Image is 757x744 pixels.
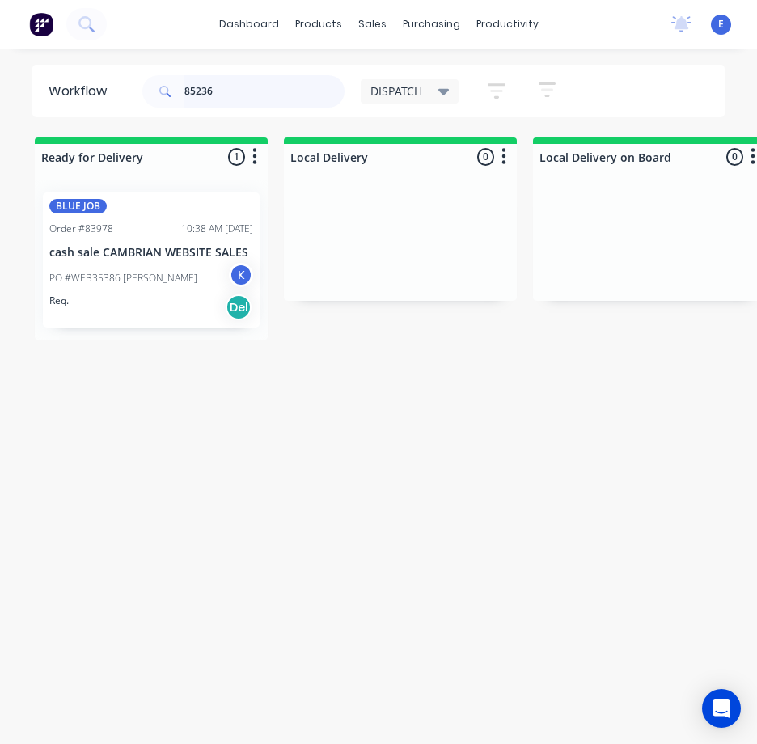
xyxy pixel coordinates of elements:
div: K [229,263,253,287]
div: sales [350,12,395,36]
p: cash sale CAMBRIAN WEBSITE SALES [49,246,253,260]
div: Order #83978 [49,222,113,236]
p: PO #WEB35386 [PERSON_NAME] [49,271,197,285]
p: Req. [49,294,69,308]
input: Search for orders... [184,75,345,108]
div: products [287,12,350,36]
div: BLUE JOBOrder #8397810:38 AM [DATE]cash sale CAMBRIAN WEBSITE SALESPO #WEB35386 [PERSON_NAME]KReq... [43,192,260,328]
div: Del [226,294,252,320]
a: dashboard [211,12,287,36]
div: purchasing [395,12,468,36]
img: Factory [29,12,53,36]
span: E [718,17,724,32]
span: DISPATCH [370,82,422,99]
div: BLUE JOB [49,199,107,213]
div: 10:38 AM [DATE] [181,222,253,236]
div: Open Intercom Messenger [702,689,741,728]
div: productivity [468,12,547,36]
div: Workflow [49,82,115,101]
